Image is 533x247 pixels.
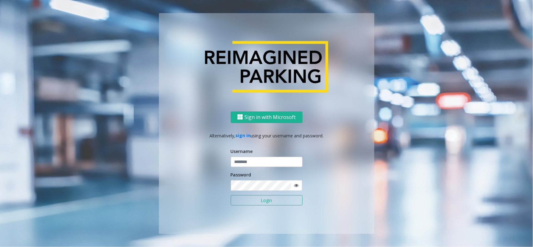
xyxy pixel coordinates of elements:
[231,195,303,206] button: Login
[165,132,368,139] p: Alternatively, using your username and password.
[235,132,250,138] a: sign in
[231,111,303,123] button: Sign in with Microsoft
[231,171,251,178] label: Password
[231,148,253,155] label: Username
